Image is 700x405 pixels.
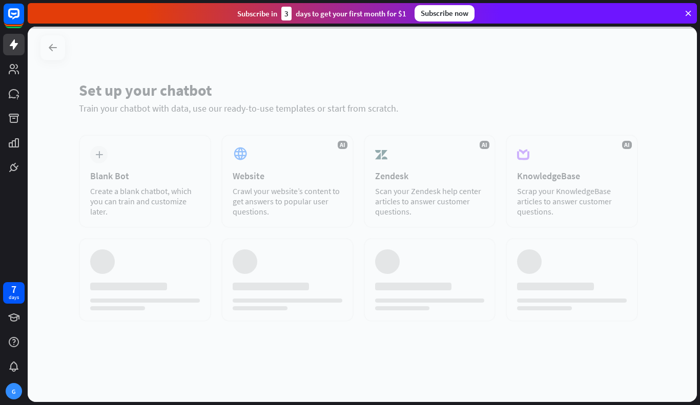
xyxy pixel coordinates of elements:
div: G [6,383,22,399]
div: Subscribe in days to get your first month for $1 [237,7,406,20]
a: 7 days [3,282,25,304]
div: days [9,294,19,301]
div: 7 [11,285,16,294]
div: Subscribe now [415,5,475,22]
div: 3 [281,7,292,20]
